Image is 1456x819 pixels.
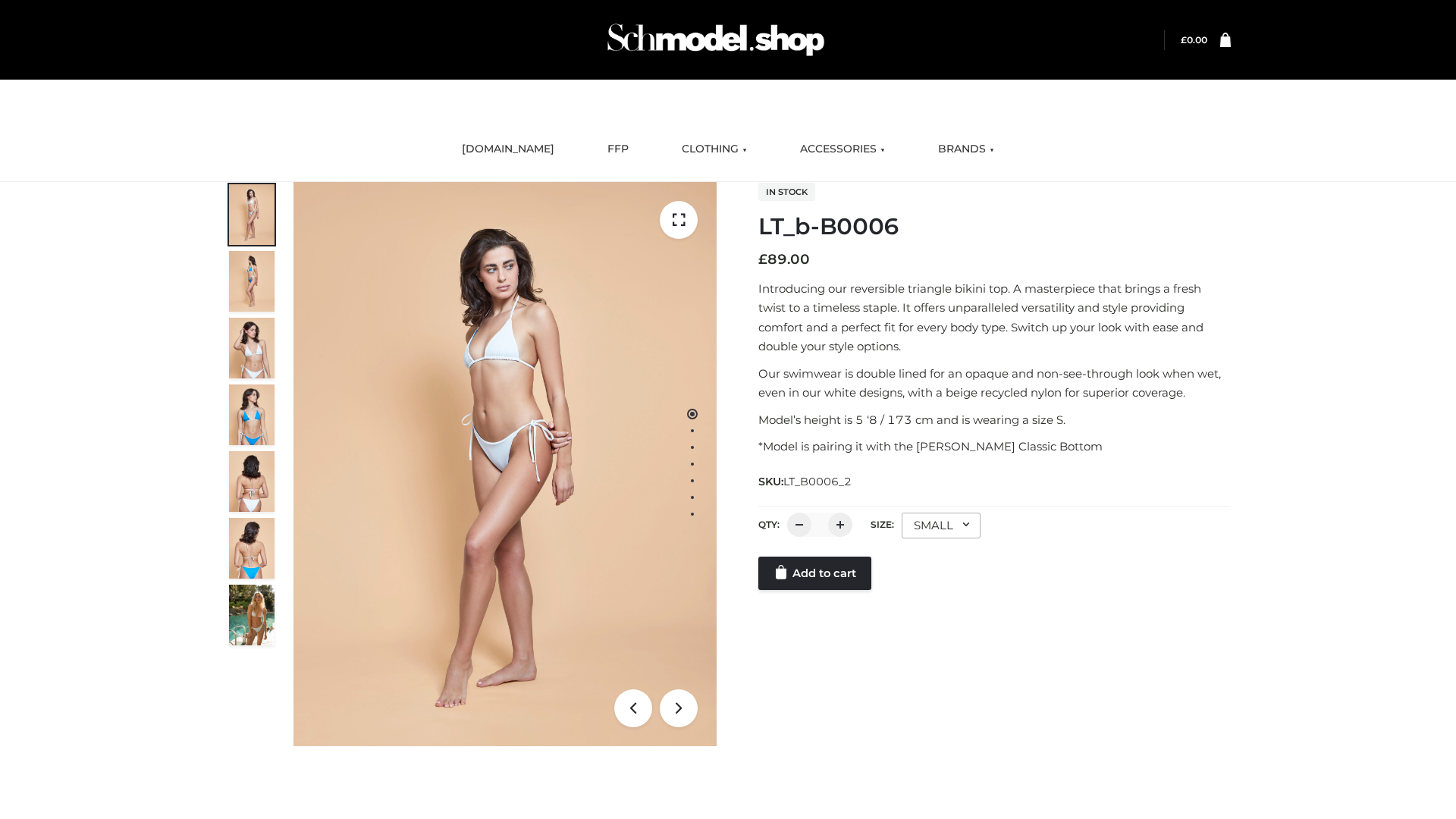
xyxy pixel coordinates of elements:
[229,384,275,445] img: ArielClassicBikiniTop_CloudNine_AzureSky_OW114ECO_4-scaled.jpg
[596,133,640,166] a: FFP
[902,513,981,538] div: SMALL
[758,251,810,268] bdi: 89.00
[1181,34,1187,45] span: £
[229,318,275,378] img: ArielClassicBikiniTop_CloudNine_AzureSky_OW114ECO_3-scaled.jpg
[758,557,871,590] a: Add to cart
[229,518,275,579] img: ArielClassicBikiniTop_CloudNine_AzureSky_OW114ECO_8-scaled.jpg
[758,251,767,268] span: £
[758,364,1231,403] p: Our swimwear is double lined for an opaque and non-see-through look when wet, even in our white d...
[229,585,275,645] img: Arieltop_CloudNine_AzureSky2.jpg
[789,133,896,166] a: ACCESSORIES
[229,251,275,312] img: ArielClassicBikiniTop_CloudNine_AzureSky_OW114ECO_2-scaled.jpg
[758,279,1231,356] p: Introducing our reversible triangle bikini top. A masterpiece that brings a fresh twist to a time...
[1181,34,1207,45] bdi: 0.00
[450,133,566,166] a: [DOMAIN_NAME]
[871,519,894,530] label: Size:
[927,133,1006,166] a: BRANDS
[229,184,275,245] img: ArielClassicBikiniTop_CloudNine_AzureSky_OW114ECO_1-scaled.jpg
[229,451,275,512] img: ArielClassicBikiniTop_CloudNine_AzureSky_OW114ECO_7-scaled.jpg
[758,472,853,491] span: SKU:
[758,437,1231,457] p: *Model is pairing it with the [PERSON_NAME] Classic Bottom
[602,10,830,70] img: Schmodel Admin 964
[758,410,1231,430] p: Model’s height is 5 ‘8 / 173 cm and is wearing a size S.
[293,182,717,746] img: LT_b-B0006
[758,183,815,201] span: In stock
[670,133,758,166] a: CLOTHING
[758,213,1231,240] h1: LT_b-B0006
[1181,34,1207,45] a: £0.00
[783,475,852,488] span: LT_B0006_2
[758,519,780,530] label: QTY:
